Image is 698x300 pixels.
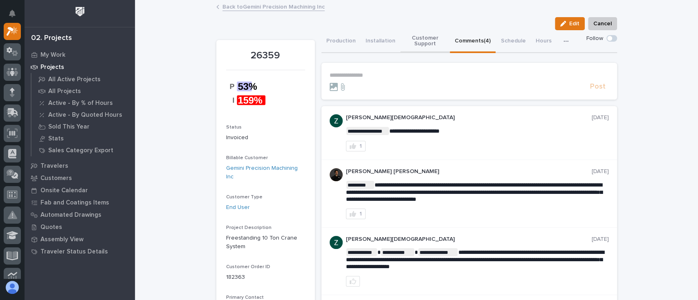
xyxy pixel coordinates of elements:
p: [PERSON_NAME][DEMOGRAPHIC_DATA] [346,236,592,243]
a: Sales Category Export [31,144,135,156]
button: 1 [346,141,366,151]
p: Customers [40,175,72,182]
span: Edit [569,20,579,27]
img: ACg8ocIGaxZgOborKONOsCK60Wx-Xey7sE2q6Qmw6EHN013R=s96-c [330,236,343,249]
a: Automated Drawings [25,209,135,221]
button: Comments (4) [450,30,496,53]
button: Schedule [496,30,530,53]
p: Freestanding 10 Ton Crane System [226,234,305,251]
p: Fab and Coatings Items [40,199,109,207]
span: Customer Order ID [226,264,270,269]
button: Cancel [588,17,617,30]
p: Automated Drawings [40,211,101,219]
div: Notifications [10,10,21,23]
a: Assembly View [25,233,135,245]
button: Customer Support [400,30,450,53]
p: 182363 [226,273,305,282]
p: 26359 [226,50,305,62]
p: [PERSON_NAME] [PERSON_NAME] [346,168,592,175]
p: Quotes [40,224,62,231]
button: Notifications [4,5,21,22]
a: Onsite Calendar [25,184,135,196]
img: ACg8ocIGaxZgOborKONOsCK60Wx-Xey7sE2q6Qmw6EHN013R=s96-c [330,114,343,127]
div: 1 [359,211,362,217]
p: Travelers [40,162,68,170]
span: Billable Customer [226,156,268,160]
a: All Projects [31,85,135,97]
span: Primary Contact [226,295,264,300]
span: Cancel [593,19,612,29]
button: Edit [555,17,585,30]
button: like this post [346,276,360,287]
a: Stats [31,133,135,144]
p: [DATE] [592,236,609,243]
p: Active - By % of Hours [48,100,113,107]
a: Active - By % of Hours [31,97,135,109]
p: Onsite Calendar [40,187,88,194]
button: users-avatar [4,279,21,296]
a: All Active Projects [31,73,135,85]
button: Post [587,82,609,91]
p: Assembly View [40,236,83,243]
p: My Work [40,51,65,59]
p: Follow [586,35,603,42]
a: Projects [25,61,135,73]
p: Projects [40,64,64,71]
a: Sold This Year [31,121,135,132]
p: Stats [48,135,64,142]
button: 1 [346,209,366,219]
p: Traveler Status Details [40,248,108,256]
a: Traveler Status Details [25,245,135,258]
a: Back toGemini Precision Machining Inc [222,2,325,11]
p: Active - By Quoted Hours [48,111,122,119]
button: Hours [530,30,556,53]
p: Invoiced [226,133,305,142]
span: Project Description [226,225,272,230]
a: Fab and Coatings Items [25,196,135,209]
p: [PERSON_NAME][DEMOGRAPHIC_DATA] [346,114,592,121]
span: Status [226,125,242,130]
span: Customer Type [226,195,263,200]
p: Sales Category Export [48,147,113,154]
span: Post [590,82,606,91]
button: Installation [361,30,400,53]
img: sjoYg5HrSnqbeah8ZJ2s [330,168,343,181]
p: All Projects [48,88,81,95]
img: PTtJLB4OCfbwH9ZSX51wW6Qx5jGQcEoVOuHZVpgCGzs [226,75,266,111]
a: End User [226,203,250,212]
a: Travelers [25,160,135,172]
p: Sold This Year [48,123,90,131]
a: Gemini Precision Machining Inc [226,164,305,181]
a: Active - By Quoted Hours [31,109,135,120]
a: My Work [25,49,135,61]
p: All Active Projects [48,76,101,83]
div: 02. Projects [31,34,72,43]
button: Production [321,30,361,53]
img: Workspace Logo [72,4,88,19]
a: Quotes [25,221,135,233]
a: Customers [25,172,135,184]
p: [DATE] [592,114,609,121]
p: [DATE] [592,168,609,175]
div: 1 [359,143,362,149]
